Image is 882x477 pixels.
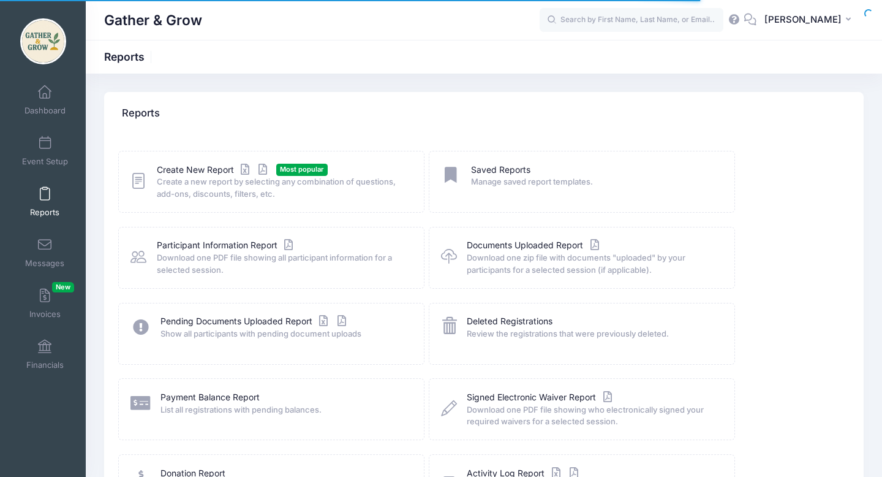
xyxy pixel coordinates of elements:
span: Download one PDF file showing all participant information for a selected session. [157,252,409,276]
a: Dashboard [16,78,74,121]
a: Reports [16,180,74,223]
input: Search by First Name, Last Name, or Email... [540,8,723,32]
span: Messages [25,258,64,269]
span: List all registrations with pending balances. [160,404,408,416]
img: Gather & Grow [20,18,66,64]
span: Show all participants with pending document uploads [160,328,408,340]
span: Download one zip file with documents "uploaded" by your participants for a selected session (if a... [467,252,718,276]
a: Saved Reports [471,164,530,177]
h1: Reports [104,50,155,63]
h1: Gather & Grow [104,6,202,34]
a: Deleted Registrations [467,315,552,328]
span: [PERSON_NAME] [764,13,842,26]
a: Participant Information Report [157,239,296,252]
span: Reports [30,207,59,218]
a: InvoicesNew [16,282,74,325]
a: Payment Balance Report [160,391,260,404]
a: Financials [16,333,74,376]
a: Documents Uploaded Report [467,239,601,252]
a: Signed Electronic Waiver Report [467,391,614,404]
span: Most popular [276,164,328,175]
a: Messages [16,231,74,274]
span: Create a new report by selecting any combination of questions, add-ons, discounts, filters, etc. [157,176,409,200]
span: Event Setup [22,156,68,167]
span: New [52,282,74,292]
a: Event Setup [16,129,74,172]
span: Financials [26,360,64,370]
span: Invoices [29,309,61,319]
span: Dashboard [24,105,66,116]
span: Review the registrations that were previously deleted. [467,328,718,340]
a: Create New Report [157,164,271,177]
a: Pending Documents Uploaded Report [160,315,349,328]
span: Manage saved report templates. [471,176,718,188]
span: Download one PDF file showing who electronically signed your required waivers for a selected sess... [467,404,718,428]
h4: Reports [122,96,160,131]
button: [PERSON_NAME] [756,6,864,34]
